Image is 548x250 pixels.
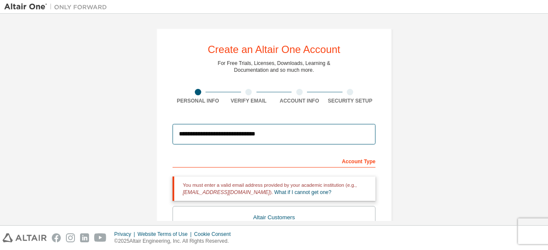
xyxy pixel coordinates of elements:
div: Account Info [274,97,325,104]
div: Privacy [114,231,137,238]
div: You must enter a valid email address provided by your academic institution (e.g., ). [173,176,375,201]
p: © 2025 Altair Engineering, Inc. All Rights Reserved. [114,238,236,245]
div: Website Terms of Use [137,231,194,238]
img: youtube.svg [94,233,107,242]
a: What if I cannot get one? [274,189,331,195]
div: Verify Email [223,97,274,104]
img: Altair One [4,3,111,11]
div: Create an Altair One Account [208,44,340,55]
img: altair_logo.svg [3,233,47,242]
img: facebook.svg [52,233,61,242]
img: linkedin.svg [80,233,89,242]
div: For Free Trials, Licenses, Downloads, Learning & Documentation and so much more. [218,60,331,74]
div: Account Type [173,154,375,168]
div: Altair Customers [178,212,370,224]
img: instagram.svg [66,233,75,242]
span: [EMAIL_ADDRESS][DOMAIN_NAME] [183,189,270,195]
div: Security Setup [325,97,376,104]
div: Personal Info [173,97,223,104]
div: Cookie Consent [194,231,235,238]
